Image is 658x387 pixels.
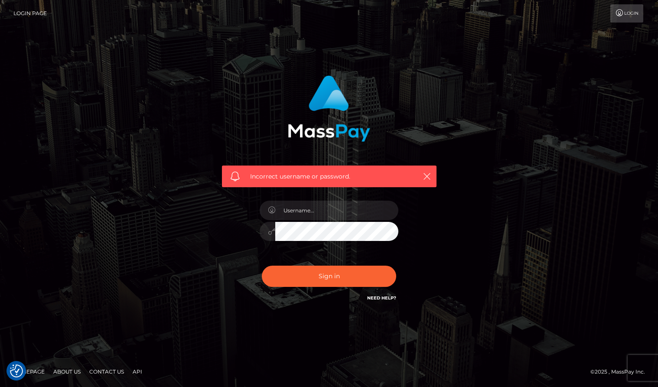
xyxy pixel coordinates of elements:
div: © 2025 , MassPay Inc. [590,367,651,377]
a: Homepage [10,365,48,378]
input: Username... [275,201,398,220]
span: Incorrect username or password. [250,172,408,181]
a: Need Help? [367,295,396,301]
button: Sign in [262,266,396,287]
a: About Us [50,365,84,378]
button: Consent Preferences [10,364,23,377]
a: Contact Us [86,365,127,378]
a: Login [610,4,643,23]
img: MassPay Login [288,75,370,142]
a: API [129,365,146,378]
img: Revisit consent button [10,364,23,377]
a: Login Page [13,4,47,23]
